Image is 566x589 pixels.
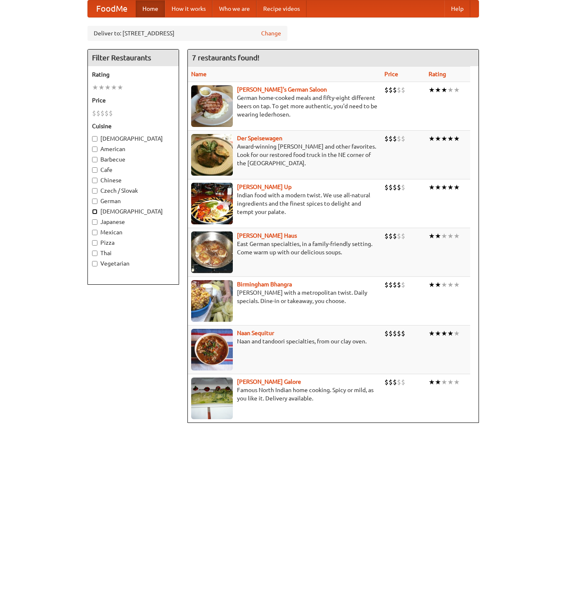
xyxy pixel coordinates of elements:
[454,378,460,387] li: ★
[397,280,401,289] li: $
[191,85,233,127] img: esthers.jpg
[454,183,460,192] li: ★
[92,70,175,79] h5: Rating
[92,209,97,214] input: [DEMOGRAPHIC_DATA]
[393,134,397,143] li: $
[393,378,397,387] li: $
[92,109,96,118] li: $
[393,329,397,338] li: $
[454,85,460,94] li: ★
[401,85,405,94] li: $
[389,378,393,387] li: $
[429,231,435,241] li: ★
[444,0,470,17] a: Help
[441,231,447,241] li: ★
[397,183,401,192] li: $
[92,83,98,92] li: ★
[441,183,447,192] li: ★
[447,231,454,241] li: ★
[92,134,175,143] label: [DEMOGRAPHIC_DATA]
[92,188,97,194] input: Czech / Slovak
[237,135,282,142] a: Der Speisewagen
[435,183,441,192] li: ★
[401,183,405,192] li: $
[261,29,281,37] a: Change
[191,231,233,273] img: kohlhaus.jpg
[389,85,393,94] li: $
[429,378,435,387] li: ★
[441,378,447,387] li: ★
[92,240,97,246] input: Pizza
[191,378,233,419] img: currygalore.jpg
[454,329,460,338] li: ★
[447,280,454,289] li: ★
[237,378,301,385] a: [PERSON_NAME] Galore
[389,183,393,192] li: $
[393,231,397,241] li: $
[435,85,441,94] li: ★
[191,183,233,224] img: curryup.jpg
[92,166,175,174] label: Cafe
[389,231,393,241] li: $
[98,83,105,92] li: ★
[429,183,435,192] li: ★
[92,228,175,236] label: Mexican
[87,26,287,41] div: Deliver to: [STREET_ADDRESS]
[92,199,97,204] input: German
[92,178,97,183] input: Chinese
[397,134,401,143] li: $
[429,280,435,289] li: ★
[117,83,123,92] li: ★
[401,231,405,241] li: $
[384,71,398,77] a: Price
[92,145,175,153] label: American
[191,71,207,77] a: Name
[397,231,401,241] li: $
[237,86,327,93] b: [PERSON_NAME]'s German Saloon
[92,136,97,142] input: [DEMOGRAPHIC_DATA]
[92,197,175,205] label: German
[435,134,441,143] li: ★
[429,85,435,94] li: ★
[393,85,397,94] li: $
[92,96,175,104] h5: Price
[92,207,175,216] label: [DEMOGRAPHIC_DATA]
[435,378,441,387] li: ★
[454,134,460,143] li: ★
[92,167,97,173] input: Cafe
[237,281,292,288] a: Birmingham Bhangra
[92,218,175,226] label: Japanese
[237,330,274,336] a: Naan Sequitur
[384,231,389,241] li: $
[447,134,454,143] li: ★
[447,378,454,387] li: ★
[96,109,100,118] li: $
[92,186,175,195] label: Czech / Slovak
[393,280,397,289] li: $
[401,329,405,338] li: $
[454,280,460,289] li: ★
[435,280,441,289] li: ★
[397,329,401,338] li: $
[88,50,179,66] h4: Filter Restaurants
[191,240,378,256] p: East German specialties, in a family-friendly setting. Come warm up with our delicious soups.
[441,280,447,289] li: ★
[191,337,378,345] p: Naan and tandoori specialties, from our clay oven.
[384,329,389,338] li: $
[397,85,401,94] li: $
[237,184,292,190] a: [PERSON_NAME] Up
[109,109,113,118] li: $
[454,231,460,241] li: ★
[389,329,393,338] li: $
[441,329,447,338] li: ★
[92,147,97,152] input: American
[88,0,136,17] a: FoodMe
[105,83,111,92] li: ★
[237,232,297,239] b: [PERSON_NAME] Haus
[441,134,447,143] li: ★
[92,239,175,247] label: Pizza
